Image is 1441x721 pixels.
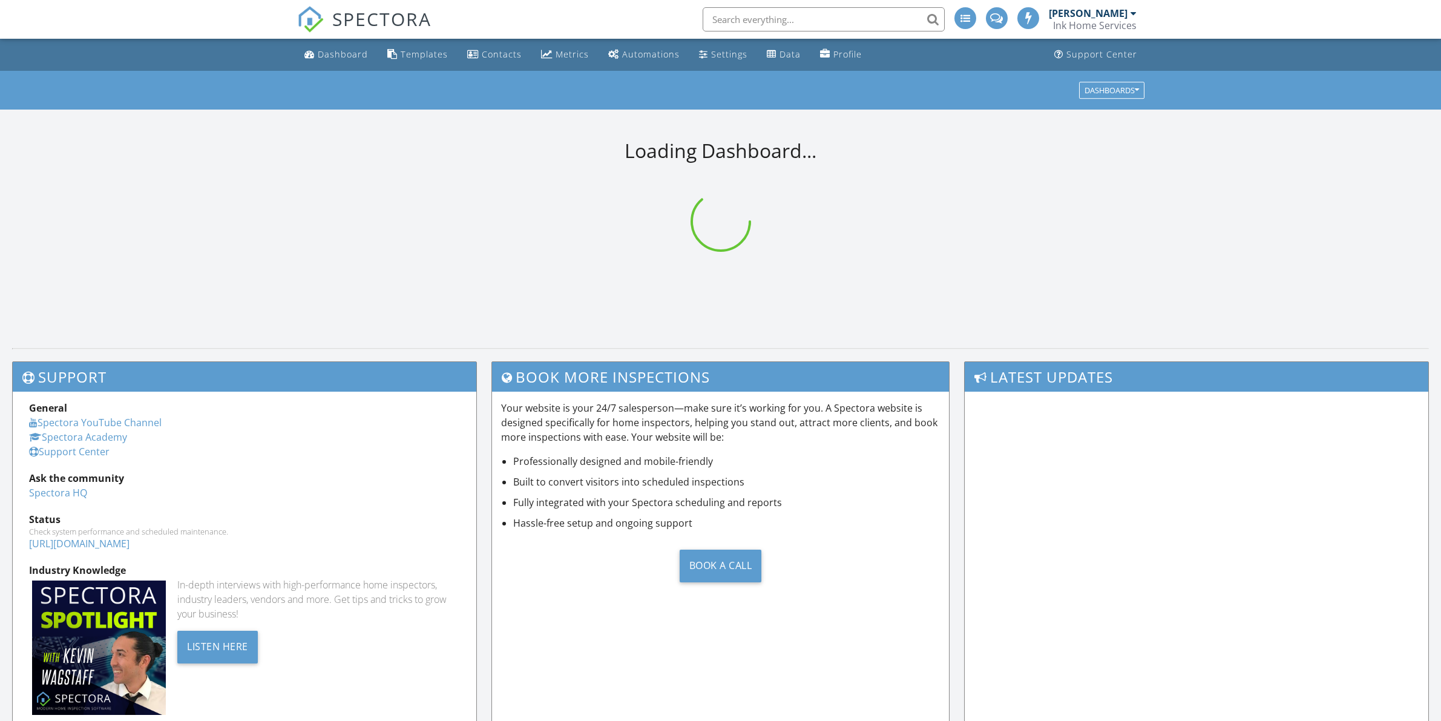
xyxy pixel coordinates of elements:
a: Company Profile [815,44,867,66]
a: Support Center [29,445,110,458]
a: Settings [694,44,752,66]
div: Listen Here [177,631,258,663]
button: Dashboards [1079,82,1144,99]
p: Your website is your 24/7 salesperson—make sure it’s working for you. A Spectora website is desig... [501,401,939,444]
div: Contacts [482,48,522,60]
a: Dashboard [300,44,373,66]
div: Support Center [1066,48,1137,60]
li: Built to convert visitors into scheduled inspections [513,475,939,489]
a: Spectora Academy [29,430,127,444]
div: Status [29,512,460,527]
div: Check system performance and scheduled maintenance. [29,527,460,536]
a: Spectora YouTube Channel [29,416,162,429]
a: Contacts [462,44,527,66]
div: Ask the community [29,471,460,486]
a: Listen Here [177,639,258,653]
a: Templates [382,44,453,66]
input: Search everything... [703,7,945,31]
div: Templates [401,48,448,60]
div: Dashboard [318,48,368,60]
a: SPECTORA [297,16,432,42]
li: Fully integrated with your Spectora scheduling and reports [513,495,939,510]
div: Industry Knowledge [29,563,460,578]
div: Automations [622,48,680,60]
div: Book a Call [680,550,762,582]
span: SPECTORA [332,6,432,31]
div: Settings [711,48,747,60]
a: Automations (Advanced) [603,44,684,66]
a: Data [762,44,806,66]
img: The Best Home Inspection Software - Spectora [297,6,324,33]
h3: Support [13,362,476,392]
div: In-depth interviews with high-performance home inspectors, industry leaders, vendors and more. Ge... [177,578,460,621]
li: Professionally designed and mobile-friendly [513,454,939,469]
strong: General [29,401,67,415]
div: [PERSON_NAME] [1049,7,1128,19]
a: [URL][DOMAIN_NAME] [29,537,130,550]
a: Book a Call [501,540,939,591]
div: Metrics [556,48,589,60]
h3: Book More Inspections [492,362,948,392]
a: Metrics [536,44,594,66]
div: Ink Home Services [1053,19,1137,31]
a: Spectora HQ [29,486,87,499]
a: Support Center [1049,44,1142,66]
div: Dashboards [1085,86,1139,94]
h3: Latest Updates [965,362,1428,392]
div: Data [780,48,801,60]
div: Profile [833,48,862,60]
img: Spectoraspolightmain [32,581,166,714]
li: Hassle-free setup and ongoing support [513,516,939,530]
